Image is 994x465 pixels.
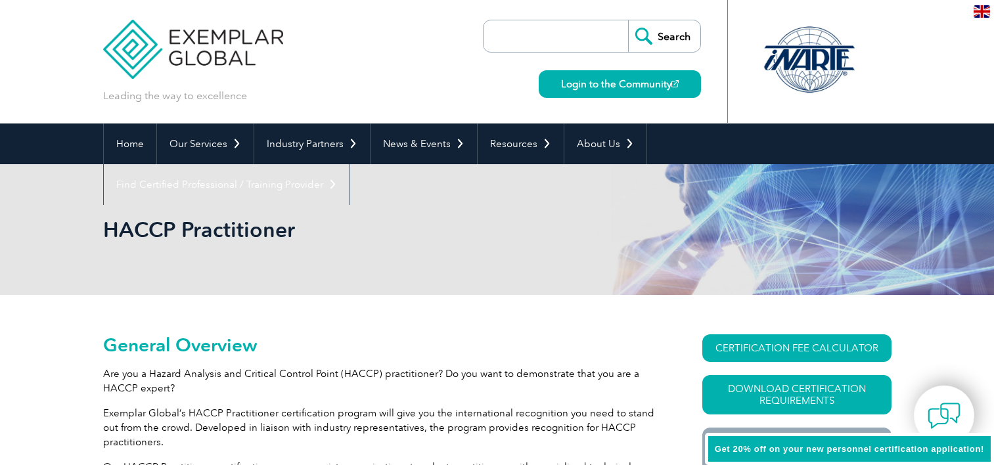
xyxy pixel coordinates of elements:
p: Exemplar Global’s HACCP Practitioner certification program will give you the international recogn... [103,406,655,449]
span: Get 20% off on your new personnel certification application! [715,444,984,454]
a: Home [104,123,156,164]
img: en [974,5,990,18]
a: CERTIFICATION FEE CALCULATOR [702,334,892,362]
h2: General Overview [103,334,655,355]
p: Are you a Hazard Analysis and Critical Control Point (HACCP) practitioner? Do you want to demonst... [103,366,655,395]
a: Resources [478,123,564,164]
a: Find Certified Professional / Training Provider [104,164,350,205]
img: open_square.png [671,80,679,87]
a: Download Certification Requirements [702,375,892,414]
a: Login to the Community [539,70,701,98]
img: contact-chat.png [928,399,960,432]
input: Search [628,20,700,52]
p: Leading the way to excellence [103,89,247,103]
a: Industry Partners [254,123,370,164]
a: News & Events [371,123,477,164]
a: Our Services [157,123,254,164]
h1: HACCP Practitioner [103,217,608,242]
a: About Us [564,123,646,164]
